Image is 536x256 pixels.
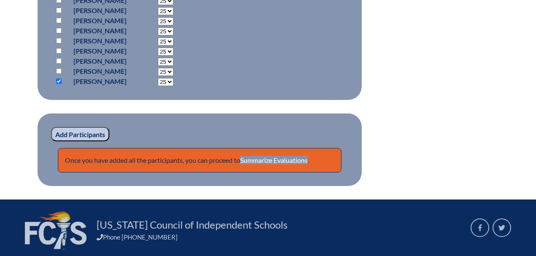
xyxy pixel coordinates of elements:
p: [PERSON_NAME] [73,5,127,16]
p: [PERSON_NAME] [73,16,127,26]
a: [US_STATE] Council of Independent Schools [93,218,291,232]
div: Phone [PHONE_NUMBER] [97,233,460,241]
p: Once you have added all the participants, you can proceed to . [58,148,341,172]
p: [PERSON_NAME] [73,76,127,86]
img: FCIS_logo_white [25,211,87,249]
p: [PERSON_NAME] [73,36,127,46]
p: [PERSON_NAME] [73,56,127,66]
p: [PERSON_NAME] [73,46,127,56]
input: Add Participants [51,127,109,141]
p: [PERSON_NAME] [73,66,127,76]
a: Summarize Evaluations [240,156,308,164]
p: [PERSON_NAME] [73,26,127,36]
